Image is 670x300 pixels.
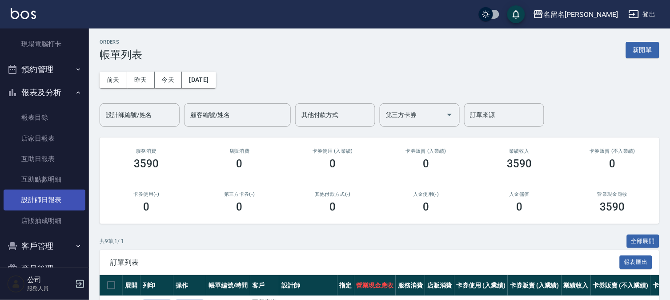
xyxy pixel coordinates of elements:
h3: 0 [423,158,429,170]
h3: 0 [237,158,243,170]
th: 列印 [140,275,173,296]
th: 指定 [337,275,354,296]
button: 名留名[PERSON_NAME] [530,5,622,24]
th: 卡券販賣 (入業績) [508,275,562,296]
button: 前天 [100,72,127,88]
span: 訂單列表 [110,258,620,267]
h2: ORDERS [100,39,142,45]
a: 店家日報表 [4,128,85,149]
h2: 入金使用(-) [390,191,462,197]
button: 客戶管理 [4,235,85,258]
img: Person [7,275,25,293]
h3: 0 [610,158,616,170]
a: 現場電腦打卡 [4,34,85,54]
img: Logo [11,8,36,19]
p: 共 9 筆, 1 / 1 [100,237,124,245]
h3: 3590 [600,201,625,213]
a: 報表匯出 [620,258,653,266]
a: 新開單 [626,45,659,54]
th: 業績收入 [562,275,591,296]
th: 服務消費 [396,275,425,296]
p: 服務人員 [27,284,72,292]
h2: 其他付款方式(-) [297,191,369,197]
h3: 服務消費 [110,148,182,154]
button: 全部展開 [627,235,660,248]
a: 互助點數明細 [4,169,85,190]
h2: 店販消費 [204,148,276,154]
h2: 卡券使用(-) [110,191,182,197]
h2: 卡券販賣 (入業績) [390,148,462,154]
h5: 公司 [27,276,72,284]
h2: 第三方卡券(-) [204,191,276,197]
button: 登出 [625,6,659,23]
th: 卡券販賣 (不入業績) [591,275,650,296]
th: 設計師 [279,275,337,296]
h3: 0 [237,201,243,213]
h2: 卡券販賣 (不入業績) [577,148,649,154]
button: [DATE] [182,72,216,88]
a: 報表目錄 [4,107,85,128]
button: 報表匯出 [620,255,653,269]
button: 預約管理 [4,58,85,81]
h2: 入金儲值 [483,191,555,197]
h3: 3590 [134,158,159,170]
h3: 0 [330,201,336,213]
h3: 0 [516,201,522,213]
button: 新開單 [626,42,659,58]
a: 設計師日報表 [4,190,85,210]
a: 店販抽成明細 [4,211,85,231]
button: 報表及分析 [4,81,85,104]
h2: 業績收入 [483,148,555,154]
th: 店販消費 [425,275,454,296]
button: save [507,5,525,23]
h3: 0 [143,201,149,213]
div: 名留名[PERSON_NAME] [544,9,618,20]
button: Open [442,108,457,122]
th: 帳單編號/時間 [206,275,250,296]
h2: 卡券使用 (入業績) [297,148,369,154]
h3: 0 [423,201,429,213]
th: 營業現金應收 [354,275,396,296]
h3: 3590 [507,158,532,170]
button: 今天 [155,72,182,88]
th: 操作 [173,275,206,296]
th: 展開 [123,275,140,296]
h2: 營業現金應收 [577,191,649,197]
h3: 帳單列表 [100,49,142,61]
a: 互助日報表 [4,149,85,169]
h3: 0 [330,158,336,170]
th: 客戶 [250,275,280,296]
button: 昨天 [127,72,155,88]
th: 卡券使用 (入業績) [454,275,508,296]
button: 商品管理 [4,257,85,280]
